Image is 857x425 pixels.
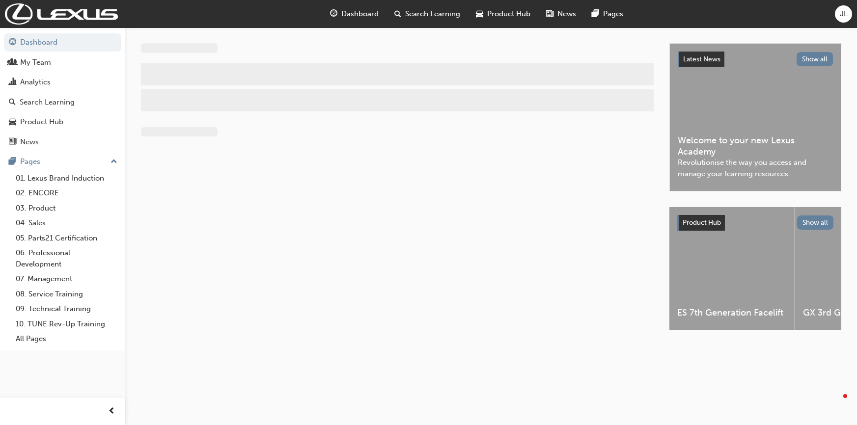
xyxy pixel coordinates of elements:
[603,8,623,20] span: Pages
[683,55,720,63] span: Latest News
[9,158,16,166] span: pages-icon
[12,201,121,216] a: 03. Product
[677,307,787,319] span: ES 7th Generation Facelift
[677,215,833,231] a: Product HubShow all
[20,136,39,148] div: News
[20,97,75,108] div: Search Learning
[12,331,121,346] a: All Pages
[9,78,16,87] span: chart-icon
[322,4,387,24] a: guage-iconDashboard
[797,52,833,66] button: Show all
[4,93,121,111] a: Search Learning
[546,8,553,20] span: news-icon
[824,392,847,415] iframe: Intercom live chat
[476,8,483,20] span: car-icon
[468,4,538,24] a: car-iconProduct Hub
[12,271,121,287] a: 07. Management
[9,58,16,67] span: people-icon
[584,4,631,24] a: pages-iconPages
[678,157,833,179] span: Revolutionise the way you access and manage your learning resources.
[538,4,584,24] a: news-iconNews
[12,287,121,302] a: 08. Service Training
[669,43,841,191] a: Latest NewsShow allWelcome to your new Lexus AcademyRevolutionise the way you access and manage y...
[678,135,833,157] span: Welcome to your new Lexus Academy
[12,215,121,231] a: 04. Sales
[9,118,16,127] span: car-icon
[405,8,460,20] span: Search Learning
[4,73,121,91] a: Analytics
[669,207,795,330] a: ES 7th Generation Facelift
[835,5,852,23] button: JL
[20,77,51,88] div: Analytics
[20,116,63,128] div: Product Hub
[4,33,121,52] a: Dashboard
[12,231,121,246] a: 05. Parts21 Certification
[487,8,530,20] span: Product Hub
[394,8,401,20] span: search-icon
[12,245,121,271] a: 06. Professional Development
[4,53,121,72] a: My Team
[4,153,121,171] button: Pages
[683,218,721,227] span: Product Hub
[4,133,121,151] a: News
[4,31,121,153] button: DashboardMy TeamAnalyticsSearch LearningProduct HubNews
[12,186,121,201] a: 02. ENCORE
[20,57,51,68] div: My Team
[797,215,834,230] button: Show all
[9,138,16,147] span: news-icon
[840,8,848,20] span: JL
[387,4,468,24] a: search-iconSearch Learning
[111,156,117,168] span: up-icon
[330,8,337,20] span: guage-icon
[12,301,121,317] a: 09. Technical Training
[9,98,16,107] span: search-icon
[341,8,379,20] span: Dashboard
[108,405,115,418] span: prev-icon
[4,113,121,131] a: Product Hub
[9,38,16,47] span: guage-icon
[12,171,121,186] a: 01. Lexus Brand Induction
[557,8,576,20] span: News
[592,8,599,20] span: pages-icon
[12,317,121,332] a: 10. TUNE Rev-Up Training
[20,156,40,167] div: Pages
[678,52,833,67] a: Latest NewsShow all
[5,3,118,25] img: Trak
